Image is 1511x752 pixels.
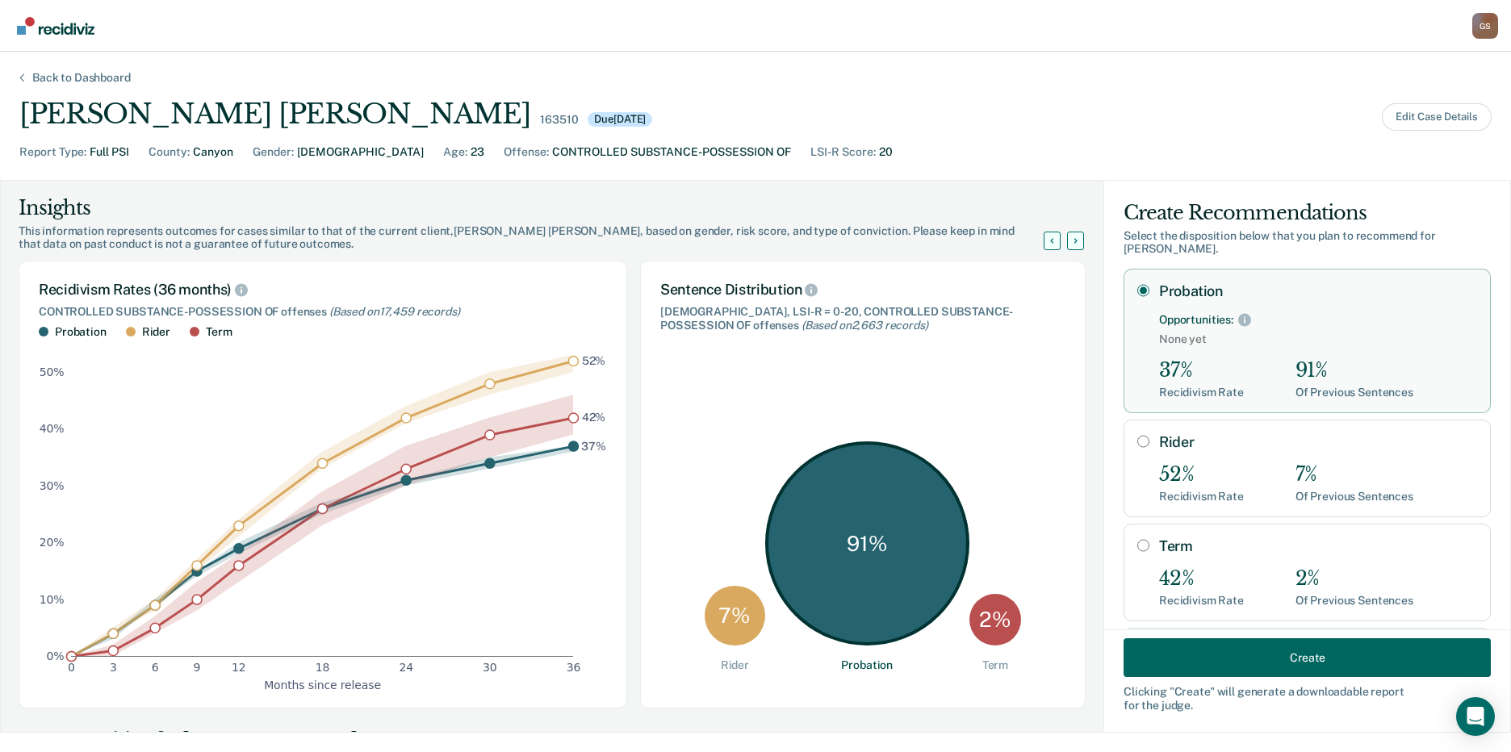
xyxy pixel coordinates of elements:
div: Sentence Distribution [660,281,1065,299]
div: 7 % [705,586,765,646]
label: Rider [1159,433,1477,451]
label: Term [1159,537,1477,555]
g: dot [67,356,579,661]
div: 163510 [540,113,578,127]
div: Rider [721,658,749,672]
div: Term [982,658,1008,672]
div: CONTROLLED SUBSTANCE-POSSESSION OF [552,144,791,161]
div: 37% [1159,359,1244,382]
div: 20 [879,144,893,161]
span: (Based on 2,663 records ) [802,319,928,332]
g: area [71,355,573,656]
text: 42% [582,411,606,424]
div: Recidivism Rates (36 months) [39,281,607,299]
img: Recidiviz [17,17,94,35]
div: Canyon [193,144,233,161]
div: 2% [1295,567,1413,591]
div: This information represents outcomes for cases similar to that of the current client, [PERSON_NAM... [19,224,1063,252]
div: 2 % [969,594,1021,645]
text: 52% [582,354,606,367]
text: Months since release [264,678,381,691]
g: x-axis tick label [68,661,580,674]
div: Of Previous Sentences [1295,386,1413,399]
div: Select the disposition below that you plan to recommend for [PERSON_NAME] . [1124,229,1491,257]
div: CONTROLLED SUBSTANCE-POSSESSION OF offenses [39,305,607,319]
div: Recidivism Rate [1159,594,1244,608]
text: 20% [40,536,65,549]
g: y-axis tick label [40,366,65,662]
div: County : [149,144,190,161]
div: 91 % [765,441,969,645]
div: Recidivism Rate [1159,386,1244,399]
button: Create [1124,638,1491,677]
text: 0% [47,650,65,662]
text: 30% [40,478,65,491]
div: Report Type : [19,144,86,161]
div: 23 [471,144,484,161]
div: [DEMOGRAPHIC_DATA] [297,144,424,161]
text: 24 [399,661,413,674]
div: Due [DATE] [588,112,652,127]
div: Clicking " Create " will generate a downloadable report for the judge. [1124,685,1491,712]
text: 10% [40,592,65,605]
div: Probation [55,325,107,339]
div: Recidivism Rate [1159,490,1244,503]
div: [DEMOGRAPHIC_DATA], LSI-R = 0-20, CONTROLLED SUBSTANCE-POSSESSION OF offenses [660,305,1065,332]
div: 7% [1295,463,1413,487]
button: Profile dropdown button [1472,13,1498,39]
div: G S [1472,13,1498,39]
div: Opportunities: [1159,313,1233,327]
div: Back to Dashboard [13,71,150,85]
div: Of Previous Sentences [1295,490,1413,503]
div: Insights [19,195,1063,221]
text: 40% [40,422,65,435]
div: Offense : [504,144,549,161]
span: (Based on 17,459 records ) [329,305,460,318]
text: 36 [567,661,581,674]
div: 42% [1159,567,1244,591]
div: Age : [443,144,467,161]
g: x-axis label [264,678,381,691]
div: Rider [142,325,170,339]
div: Open Intercom Messenger [1456,697,1495,736]
text: 30 [483,661,497,674]
div: Create Recommendations [1124,200,1491,226]
text: 9 [194,661,201,674]
div: Of Previous Sentences [1295,594,1413,608]
text: 18 [316,661,330,674]
div: LSI-R Score : [810,144,876,161]
button: Edit Case Details [1382,103,1492,131]
label: Probation [1159,282,1477,300]
div: Full PSI [90,144,129,161]
text: 3 [110,661,117,674]
div: 52% [1159,463,1244,487]
div: 91% [1295,359,1413,382]
text: 37% [581,439,606,452]
div: [PERSON_NAME] [PERSON_NAME] [19,98,530,131]
text: 0 [68,661,75,674]
span: None yet [1159,332,1477,346]
text: 12 [232,661,246,674]
g: text [581,354,606,453]
div: Probation [841,658,893,672]
div: Term [206,325,232,339]
div: Gender : [253,144,294,161]
text: 6 [152,661,159,674]
text: 50% [40,366,65,378]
